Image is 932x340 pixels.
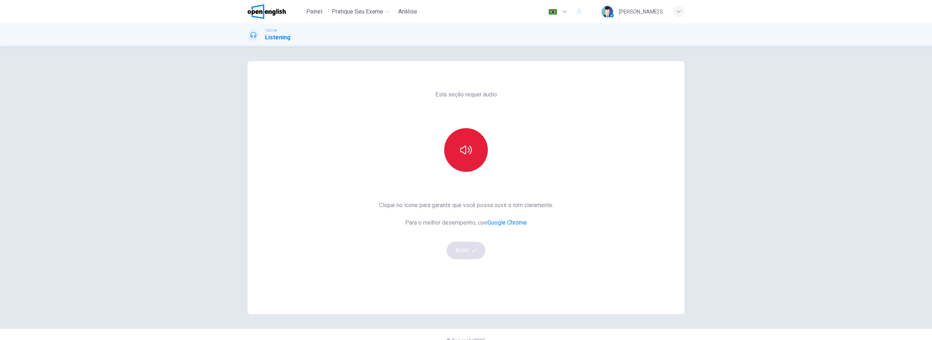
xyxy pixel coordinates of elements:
[435,90,497,99] span: Esta seção requer áudio
[329,5,392,18] button: Pratique seu exame
[601,6,613,17] img: Profile picture
[379,201,553,210] span: Clique no ícone para garantir que você possa ouvir o tom claramente.
[265,28,277,33] span: TOEFL®
[265,33,291,42] h1: Listening
[248,4,286,19] img: OpenEnglish logo
[332,7,383,16] span: Pratique seu exame
[303,5,326,18] button: Painel
[306,7,322,16] span: Painel
[379,218,553,227] span: Para o melhor desempenho, use
[248,4,303,19] a: OpenEnglish logo
[548,9,557,15] img: pt
[398,7,417,16] span: Análise
[619,7,664,16] div: [PERSON_NAME] S.
[395,5,420,18] button: Análise
[487,219,527,226] a: Google Chrome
